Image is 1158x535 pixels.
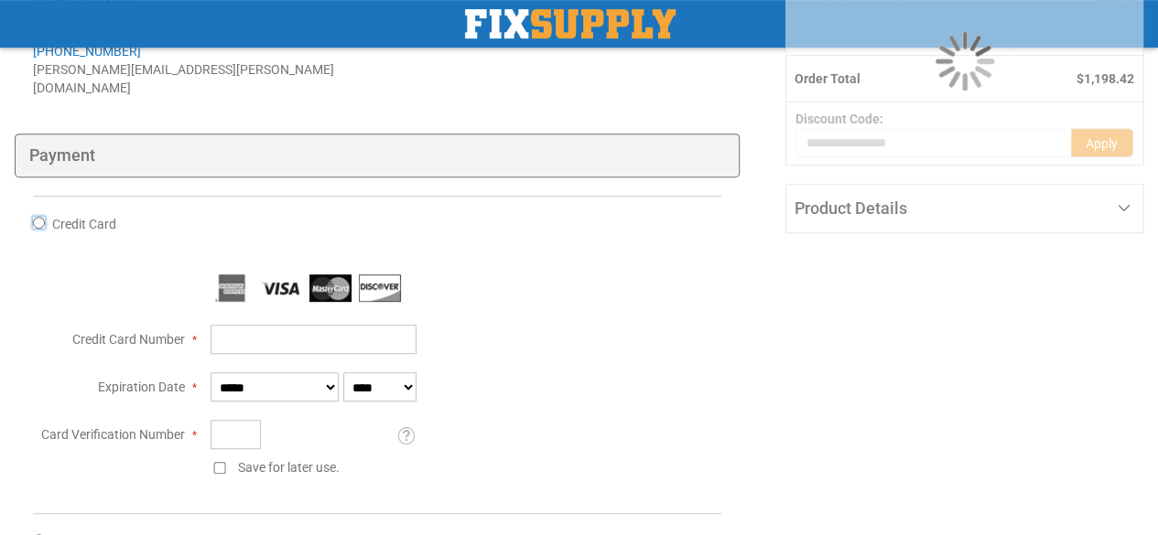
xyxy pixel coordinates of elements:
[359,274,401,302] img: Discover
[465,9,676,38] img: Fix Industrial Supply
[465,9,676,38] a: store logo
[33,44,141,59] a: [PHONE_NUMBER]
[98,380,185,394] span: Expiration Date
[211,274,253,302] img: American Express
[33,62,334,95] span: [PERSON_NAME][EMAIL_ADDRESS][PERSON_NAME][DOMAIN_NAME]
[52,217,116,231] span: Credit Card
[260,274,302,302] img: Visa
[41,427,185,442] span: Card Verification Number
[936,32,994,91] img: Loading...
[15,134,740,177] div: Payment
[72,332,185,347] span: Credit Card Number
[309,274,352,302] img: MasterCard
[238,460,340,475] span: Save for later use.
